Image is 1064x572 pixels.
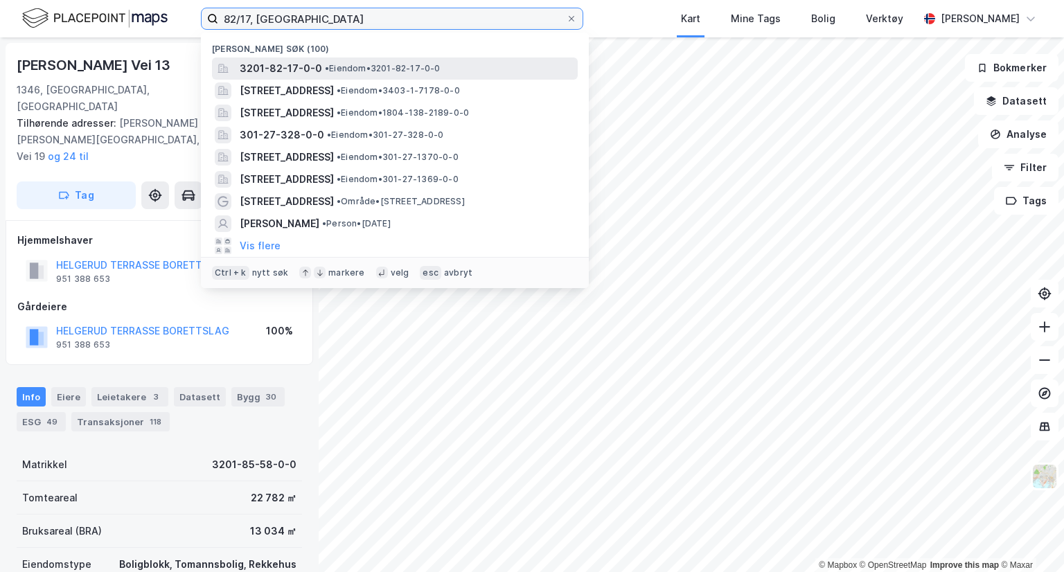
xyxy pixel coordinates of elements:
[231,387,285,406] div: Bygg
[240,82,334,99] span: [STREET_ADDRESS]
[266,323,293,339] div: 100%
[251,490,296,506] div: 22 782 ㎡
[240,149,334,166] span: [STREET_ADDRESS]
[941,10,1020,27] div: [PERSON_NAME]
[391,267,409,278] div: velg
[240,193,334,210] span: [STREET_ADDRESS]
[240,60,322,77] span: 3201-82-17-0-0
[1031,463,1058,490] img: Z
[56,339,110,350] div: 951 388 653
[212,266,249,280] div: Ctrl + k
[250,523,296,539] div: 13 034 ㎡
[240,171,334,188] span: [STREET_ADDRESS]
[71,412,170,431] div: Transaksjoner
[327,129,331,140] span: •
[22,490,78,506] div: Tomteareal
[22,456,67,473] div: Matrikkel
[992,154,1058,181] button: Filter
[212,456,296,473] div: 3201-85-58-0-0
[337,107,469,118] span: Eiendom • 1804-138-2189-0-0
[56,274,110,285] div: 951 388 653
[995,506,1064,572] div: Kontrollprogram for chat
[322,218,391,229] span: Person • [DATE]
[17,82,238,115] div: 1346, [GEOGRAPHIC_DATA], [GEOGRAPHIC_DATA]
[337,85,460,96] span: Eiendom • 3403-1-7178-0-0
[201,33,589,57] div: [PERSON_NAME] søk (100)
[218,8,566,29] input: Søk på adresse, matrikkel, gårdeiere, leietakere eller personer
[337,174,341,184] span: •
[17,115,291,165] div: [PERSON_NAME] Vei 15, [PERSON_NAME][GEOGRAPHIC_DATA], [PERSON_NAME] Vei 19
[149,390,163,404] div: 3
[860,560,927,570] a: OpenStreetMap
[978,120,1058,148] button: Analyse
[17,181,136,209] button: Tag
[819,560,857,570] a: Mapbox
[322,218,326,229] span: •
[17,412,66,431] div: ESG
[91,387,168,406] div: Leietakere
[22,6,168,30] img: logo.f888ab2527a4732fd821a326f86c7f29.svg
[17,387,46,406] div: Info
[930,560,999,570] a: Improve this map
[240,238,281,254] button: Vis flere
[337,152,341,162] span: •
[444,267,472,278] div: avbryt
[337,152,459,163] span: Eiendom • 301-27-1370-0-0
[44,415,60,429] div: 49
[325,63,441,74] span: Eiendom • 3201-82-17-0-0
[995,506,1064,572] iframe: Chat Widget
[325,63,329,73] span: •
[240,105,334,121] span: [STREET_ADDRESS]
[811,10,835,27] div: Bolig
[994,187,1058,215] button: Tags
[866,10,903,27] div: Verktøy
[420,266,441,280] div: esc
[240,127,324,143] span: 301-27-328-0-0
[337,107,341,118] span: •
[681,10,700,27] div: Kart
[263,390,279,404] div: 30
[337,196,341,206] span: •
[174,387,226,406] div: Datasett
[17,54,173,76] div: [PERSON_NAME] Vei 13
[731,10,781,27] div: Mine Tags
[974,87,1058,115] button: Datasett
[240,215,319,232] span: [PERSON_NAME]
[17,298,301,315] div: Gårdeiere
[17,232,301,249] div: Hjemmelshaver
[22,523,102,539] div: Bruksareal (BRA)
[252,267,289,278] div: nytt søk
[147,415,164,429] div: 118
[337,196,465,207] span: Område • [STREET_ADDRESS]
[327,129,444,141] span: Eiendom • 301-27-328-0-0
[17,117,119,129] span: Tilhørende adresser:
[337,174,459,185] span: Eiendom • 301-27-1369-0-0
[965,54,1058,82] button: Bokmerker
[328,267,364,278] div: markere
[337,85,341,96] span: •
[51,387,86,406] div: Eiere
